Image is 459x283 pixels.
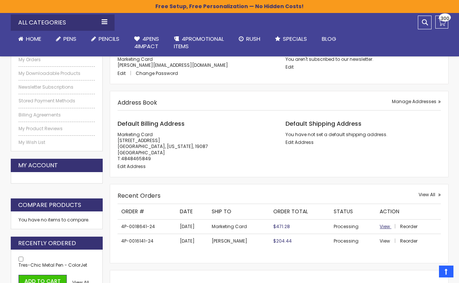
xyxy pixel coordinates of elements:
span: 4PROMOTIONAL ITEMS [174,35,224,50]
span: View All [419,191,435,198]
span: 300 [440,15,449,22]
a: Tres-Chic Metal Pen - ColorJet [19,262,87,268]
th: Status [330,204,376,219]
p: You aren't subscribed to our newsletter. [285,56,441,62]
a: Pens [49,31,84,47]
td: Processing [330,234,376,248]
strong: My Account [18,161,58,170]
a: Reorder [400,223,417,230]
a: 300 [435,16,448,29]
td: [DATE] [176,234,208,248]
strong: Compare Products [18,201,81,209]
p: Marketing Card [PERSON_NAME][EMAIL_ADDRESS][DOMAIN_NAME] [118,56,273,68]
a: My Downloadable Products [19,70,95,76]
a: View All [419,192,441,198]
span: $204.44 [273,238,292,244]
div: All Categories [11,14,115,31]
span: Edit [118,70,126,76]
a: Newsletter Subscriptions [19,84,95,90]
th: Date [176,204,208,219]
span: View [380,238,390,244]
td: Marketing Card [208,219,270,234]
a: My Orders [19,57,95,63]
a: Change Password [136,70,178,76]
span: $471.28 [273,223,290,230]
td: 4P-0018641-24 [118,219,176,234]
strong: Address Book [118,98,157,107]
a: Blog [314,31,344,47]
th: Ship To [208,204,270,219]
a: Home [11,31,49,47]
address: Marketing Card [STREET_ADDRESS] [GEOGRAPHIC_DATA], [US_STATE], 19087 [GEOGRAPHIC_DATA] T: [118,132,273,162]
a: Edit Address [118,163,146,170]
a: Edit [285,64,294,70]
strong: Recent Orders [118,191,161,200]
a: Pencils [84,31,127,47]
span: Specials [283,35,307,43]
span: Pens [63,35,76,43]
a: Reorder [400,238,417,244]
iframe: Google Customer Reviews [398,263,459,283]
a: My Product Reviews [19,126,95,132]
a: 4PROMOTIONALITEMS [166,31,231,55]
span: 4Pens 4impact [134,35,159,50]
span: Default Shipping Address [285,119,361,128]
a: Specials [268,31,314,47]
address: You have not set a default shipping address. [285,132,441,138]
span: Pencils [99,35,119,43]
th: Order # [118,204,176,219]
a: View [380,223,399,230]
span: Rush [246,35,260,43]
a: Billing Agreements [19,112,95,118]
div: You have no items to compare. [11,211,103,229]
a: Edit Address [285,139,314,145]
td: [DATE] [176,219,208,234]
a: View [380,238,399,244]
strong: Recently Ordered [18,239,76,247]
a: Stored Payment Methods [19,98,95,104]
span: View [380,223,390,230]
a: 4Pens4impact [127,31,166,55]
span: Blog [322,35,336,43]
th: Action [376,204,441,219]
a: 4848465849 [121,155,151,162]
a: Edit [118,70,135,76]
a: My Wish List [19,139,95,145]
span: Home [26,35,41,43]
a: Rush [231,31,268,47]
td: [PERSON_NAME] [208,234,270,248]
td: Processing [330,219,376,234]
th: Order Total [270,204,330,219]
span: Manage Addresses [392,98,436,105]
td: 4P-0016141-24 [118,234,176,248]
a: Manage Addresses [392,99,441,105]
span: Default Billing Address [118,119,185,128]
